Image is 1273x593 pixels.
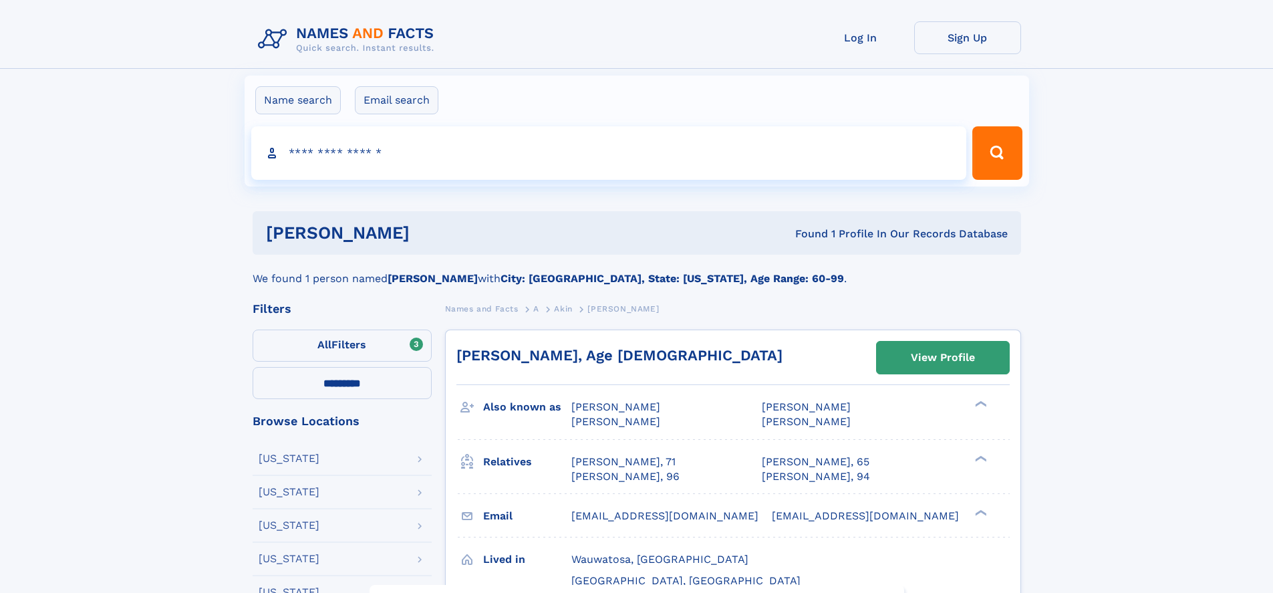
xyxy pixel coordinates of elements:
[533,300,539,317] a: A
[762,469,870,484] a: [PERSON_NAME], 94
[762,400,851,413] span: [PERSON_NAME]
[587,304,659,314] span: [PERSON_NAME]
[253,21,445,57] img: Logo Names and Facts
[914,21,1021,54] a: Sign Up
[972,126,1022,180] button: Search Button
[571,469,680,484] a: [PERSON_NAME], 96
[255,86,341,114] label: Name search
[253,330,432,362] label: Filters
[388,272,478,285] b: [PERSON_NAME]
[571,509,758,522] span: [EMAIL_ADDRESS][DOMAIN_NAME]
[251,126,967,180] input: search input
[554,304,572,314] span: Akin
[355,86,438,114] label: Email search
[483,396,571,419] h3: Also known as
[972,508,988,517] div: ❯
[501,272,844,285] b: City: [GEOGRAPHIC_DATA], State: [US_STATE], Age Range: 60-99
[259,487,319,497] div: [US_STATE]
[259,554,319,564] div: [US_STATE]
[253,255,1021,287] div: We found 1 person named with .
[972,400,988,408] div: ❯
[445,300,519,317] a: Names and Facts
[602,227,1008,241] div: Found 1 Profile In Our Records Database
[554,300,572,317] a: Akin
[877,342,1009,374] a: View Profile
[762,455,869,469] a: [PERSON_NAME], 65
[266,225,603,241] h1: [PERSON_NAME]
[533,304,539,314] span: A
[571,455,676,469] a: [PERSON_NAME], 71
[456,347,783,364] a: [PERSON_NAME], Age [DEMOGRAPHIC_DATA]
[762,415,851,428] span: [PERSON_NAME]
[571,553,748,566] span: Wauwatosa, [GEOGRAPHIC_DATA]
[259,453,319,464] div: [US_STATE]
[253,303,432,315] div: Filters
[571,400,660,413] span: [PERSON_NAME]
[317,338,331,351] span: All
[483,451,571,473] h3: Relatives
[483,548,571,571] h3: Lived in
[253,415,432,427] div: Browse Locations
[807,21,914,54] a: Log In
[483,505,571,527] h3: Email
[571,574,801,587] span: [GEOGRAPHIC_DATA], [GEOGRAPHIC_DATA]
[259,520,319,531] div: [US_STATE]
[571,415,660,428] span: [PERSON_NAME]
[772,509,959,522] span: [EMAIL_ADDRESS][DOMAIN_NAME]
[911,342,975,373] div: View Profile
[972,454,988,463] div: ❯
